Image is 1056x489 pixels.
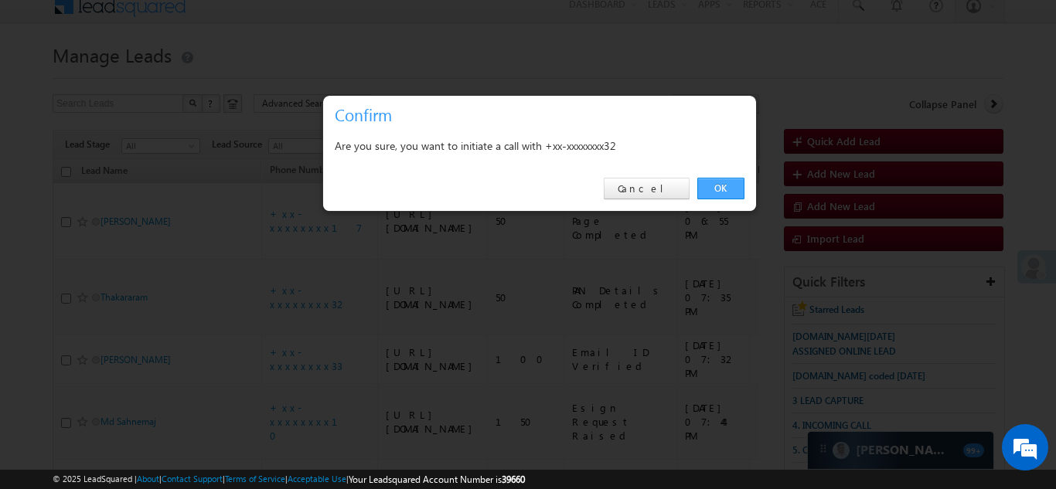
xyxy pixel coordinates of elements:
img: d_60004797649_company_0_60004797649 [26,81,65,101]
h3: Confirm [335,101,751,128]
a: Cancel [604,178,690,199]
em: Start Chat [210,379,281,400]
a: Acceptable Use [288,474,346,484]
a: OK [697,178,744,199]
a: Contact Support [162,474,223,484]
div: Are you sure, you want to initiate a call with +xx-xxxxxxxx32 [335,136,744,155]
a: About [137,474,159,484]
textarea: Type your message and hit 'Enter' [20,143,282,366]
div: Minimize live chat window [254,8,291,45]
span: Your Leadsquared Account Number is [349,474,525,485]
span: 39660 [502,474,525,485]
a: Terms of Service [225,474,285,484]
div: Chat with us now [80,81,260,101]
span: © 2025 LeadSquared | | | | | [53,472,525,487]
